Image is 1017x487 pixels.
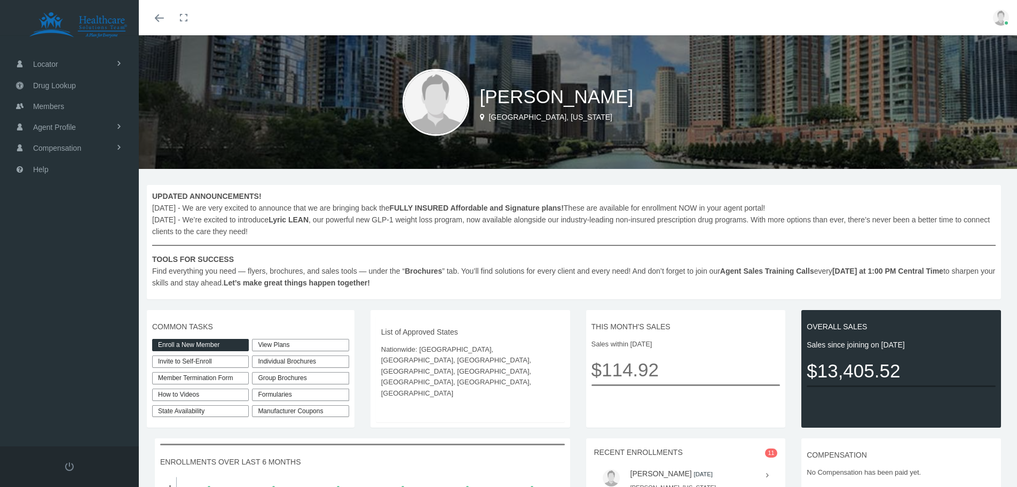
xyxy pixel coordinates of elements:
span: Agent Profile [33,117,76,137]
span: Locator [33,54,58,74]
b: Let’s make great things happen together! [224,279,370,287]
span: [PERSON_NAME] [480,86,634,107]
span: Compensation [33,138,81,158]
span: Help [33,159,49,180]
img: HEALTHCARE SOLUTIONS TEAM, LLC [14,12,142,38]
span: THIS MONTH'S SALES [592,321,781,333]
span: Drug Lookup [33,75,76,96]
span: COMMON TASKS [152,321,349,333]
a: Manufacturer Coupons [252,405,349,418]
b: UPDATED ANNOUNCEMENTS! [152,192,262,200]
b: TOOLS FOR SUCCESS [152,255,234,264]
span: ENROLLMENTS OVER LAST 6 MONTHS [160,456,565,468]
a: Member Termination Form [152,372,249,384]
span: No Compensation has been paid yet. [807,467,996,478]
b: Brochures [405,267,442,275]
a: State Availability [152,405,249,418]
img: user-placeholder.jpg [403,69,469,136]
a: [PERSON_NAME] [630,469,692,478]
span: $13,405.52 [807,356,996,385]
a: View Plans [252,339,349,351]
b: Lyric LEAN [269,215,309,224]
span: $114.92 [592,355,781,384]
a: Enroll a New Member [152,339,249,351]
span: [GEOGRAPHIC_DATA], [US_STATE] [488,113,612,121]
small: [DATE] [694,471,713,477]
div: Individual Brochures [252,355,349,368]
span: COMPENSATION [807,449,996,461]
span: Members [33,96,64,117]
img: user-placeholder.jpg [993,10,1009,26]
span: 11 [765,449,778,458]
span: RECENT ENROLLMENTS [594,448,683,457]
span: Nationwide: [GEOGRAPHIC_DATA], [GEOGRAPHIC_DATA], [GEOGRAPHIC_DATA], [GEOGRAPHIC_DATA], [GEOGRAPH... [381,344,559,399]
a: Invite to Self-Enroll [152,355,249,368]
div: Formularies [252,389,349,401]
div: Group Brochures [252,372,349,384]
span: [DATE] - We are very excited to announce that we are bringing back the These are available for en... [152,190,996,289]
b: [DATE] at 1:00 PM Central Time [832,267,943,275]
span: List of Approved States [381,326,559,338]
a: How to Videos [152,389,249,401]
b: Agent Sales Training Calls [720,267,814,275]
span: Sales within [DATE] [592,339,781,350]
span: Sales since joining on [DATE] [807,339,996,351]
img: user-placeholder.jpg [603,469,620,486]
span: OVERALL SALES [807,321,996,333]
b: FULLY INSURED Affordable and Signature plans! [390,204,564,212]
